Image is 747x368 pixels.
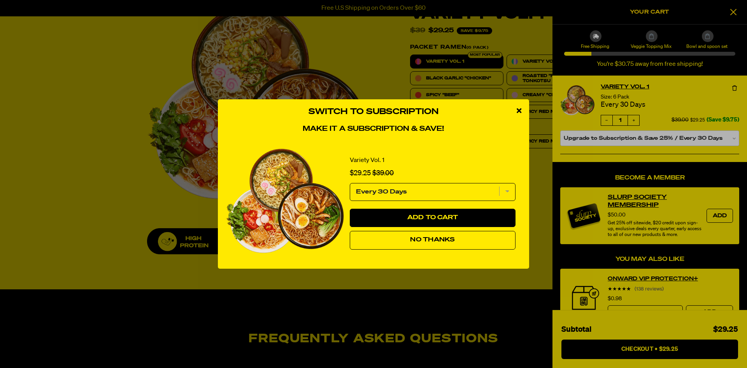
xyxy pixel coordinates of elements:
[226,141,521,261] div: 1 of 1
[410,237,455,243] span: No Thanks
[226,149,344,253] img: View Variety Vol. 1
[509,99,529,123] div: close modal
[350,157,384,164] a: Variety Vol. 1
[407,215,458,221] span: Add to Cart
[226,107,521,117] h3: Switch to Subscription
[350,209,516,227] button: Add to Cart
[350,183,516,201] select: subscription frequency
[372,170,394,177] span: $39.00
[350,170,371,177] span: $29.25
[226,141,521,261] div: Switch to Subscription
[350,231,516,250] button: No Thanks
[226,125,521,134] h4: Make it a subscription & save!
